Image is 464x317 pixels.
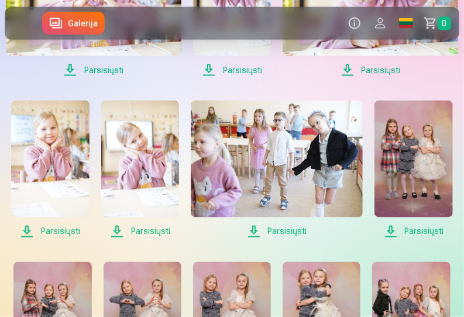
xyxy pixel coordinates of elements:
[419,7,459,40] a: Krepšelis0
[191,225,363,239] span: Parsisiųsti
[191,101,363,239] a: Parsisiųsti
[342,7,367,40] button: Info
[6,63,181,77] span: Parsisiųsti
[367,7,393,40] button: Profilis
[101,101,179,239] a: Parsisiųsti
[283,63,458,77] span: Parsisiųsti
[374,225,452,239] span: Parsisiųsti
[101,225,179,239] span: Parsisiųsti
[193,63,271,77] span: Parsisiųsti
[393,7,419,40] a: Global
[42,12,105,35] a: Galerija
[438,17,451,30] span: 0
[11,101,89,239] a: Parsisiųsti
[374,101,452,239] a: Parsisiųsti
[11,225,89,239] span: Parsisiųsti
